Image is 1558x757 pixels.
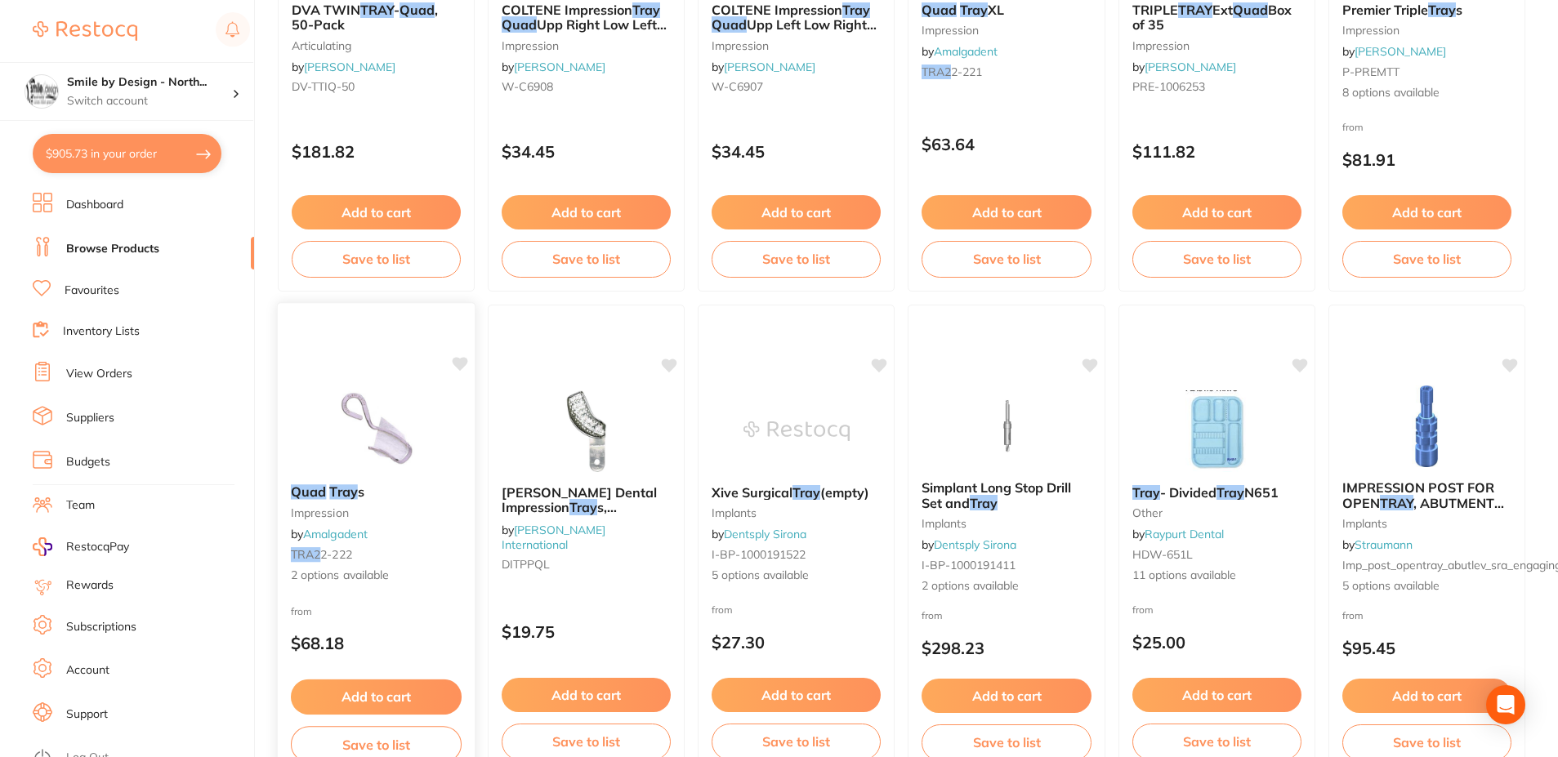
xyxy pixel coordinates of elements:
span: (empty) [820,484,869,501]
button: Add to cart [1132,195,1301,229]
button: Save to list [292,241,461,277]
em: TRA2 [922,65,951,79]
em: TRAY [360,2,394,18]
span: from [712,603,733,616]
em: Tray [632,2,660,18]
span: by [1132,60,1236,74]
button: Add to cart [502,678,671,712]
p: $34.45 [712,142,881,161]
h4: Smile by Design - North Sydney [67,74,232,91]
span: 2-222 [320,547,351,562]
small: impression [1132,39,1301,52]
em: Quad [502,16,537,33]
span: DV-TTIQ-50 [292,79,355,94]
a: Suppliers [66,410,114,426]
small: impression [502,39,671,52]
em: Tray [842,2,870,18]
span: from [1342,121,1364,133]
a: [PERSON_NAME] [724,60,815,74]
a: RestocqPay [33,537,129,556]
button: Add to cart [712,678,881,712]
a: Favourites [65,283,119,299]
p: $68.18 [291,634,462,652]
span: PRE-1006253 [1132,79,1205,94]
button: Add to cart [1342,679,1511,713]
a: [PERSON_NAME] [304,60,395,74]
p: $111.82 [1132,142,1301,161]
b: DVA TWIN TRAY - Quad, 50-Pack [292,2,461,33]
b: COLTENE Impression Tray Quad Upp Left Low Right Size 7 x 12 [712,2,881,33]
span: by [1342,537,1413,552]
em: Quad [291,483,326,500]
button: Save to list [502,241,671,277]
em: Quad [1233,2,1268,18]
span: - [394,2,400,18]
p: $298.23 [922,639,1091,657]
span: - Divided [1160,484,1216,501]
b: Livingstone Dental Impression Trays, Perforated, Partial, Quad Left, Stainless Steel [502,485,671,515]
small: implants [712,506,881,519]
span: by [291,527,368,541]
img: Smile by Design - North Sydney [25,75,58,108]
p: $27.30 [712,633,881,652]
span: I-BP-1000191522 [712,547,806,562]
a: View Orders [66,366,132,382]
span: by [922,44,998,59]
em: Tray [1428,2,1456,18]
span: [PERSON_NAME] Dental Impression [502,484,657,515]
span: Xive Surgical [712,484,792,501]
span: from [922,609,943,621]
small: implants [922,517,1091,530]
p: $34.45 [502,142,671,161]
small: impression [712,39,881,52]
em: Tray [1132,484,1160,501]
img: Simplant Long Stop Drill Set and Tray [953,385,1060,467]
span: from [1342,609,1364,621]
em: Tray [1216,484,1244,501]
a: [PERSON_NAME] [514,60,605,74]
span: 11 options available [1132,568,1301,584]
img: Livingstone Dental Impression Trays, Perforated, Partial, Quad Left, Stainless Steel [533,390,640,472]
span: COLTENE Impression [712,2,842,18]
button: Add to cart [292,195,461,229]
a: Amalgadent [934,44,998,59]
b: IMPRESSION POST FOR OPEN TRAY, ABUTMENT LEVEL, SCREW-RETAINED ABUTMENTS [1342,480,1511,510]
a: Budgets [66,454,110,470]
span: Upp Right Low Left Size 8 x 12 [502,16,667,47]
img: IMPRESSION POST FOR OPEN TRAY, ABUTMENT LEVEL, SCREW-RETAINED ABUTMENTS [1373,385,1480,467]
span: by [922,537,1016,552]
span: s [1456,2,1462,18]
span: Premier Triple [1342,2,1428,18]
span: XL [988,2,1004,18]
span: W-C6908 [502,79,553,94]
p: $25.00 [1132,633,1301,652]
span: 5 options available [712,568,881,584]
a: Dashboard [66,197,123,213]
a: Support [66,706,108,723]
a: Amalgadent [303,527,368,541]
span: 2 options available [291,568,462,584]
button: Add to cart [291,679,462,715]
a: Dentsply Sirona [724,527,806,541]
b: Premier Triple Trays [1342,2,1511,17]
button: Add to cart [712,195,881,229]
em: Tray [329,483,357,500]
span: Upp Left Low Right Size 7 x 12 [712,16,877,47]
b: COLTENE Impression Tray Quad Upp Right Low Left Size 8 x 12 [502,2,671,33]
small: other [1132,506,1301,519]
img: Quad Trays [323,389,430,471]
img: Tray - Divided Tray N651 [1163,390,1270,472]
button: Save to list [712,241,881,277]
span: , ABUTMENT LEVEL, SCREW-RETAINED ABUTMENTS [1342,495,1510,541]
button: $905.73 in your order [33,134,221,173]
em: Tray [569,499,597,515]
span: 5 options available [1342,578,1511,594]
span: W-C6907 [712,79,763,94]
span: by [502,60,605,74]
button: Add to cart [1132,678,1301,712]
small: impression [922,24,1091,37]
small: implants [1342,517,1511,530]
a: Rewards [66,577,114,594]
span: COLTENE Impression [502,2,632,18]
em: Quad [400,2,435,18]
